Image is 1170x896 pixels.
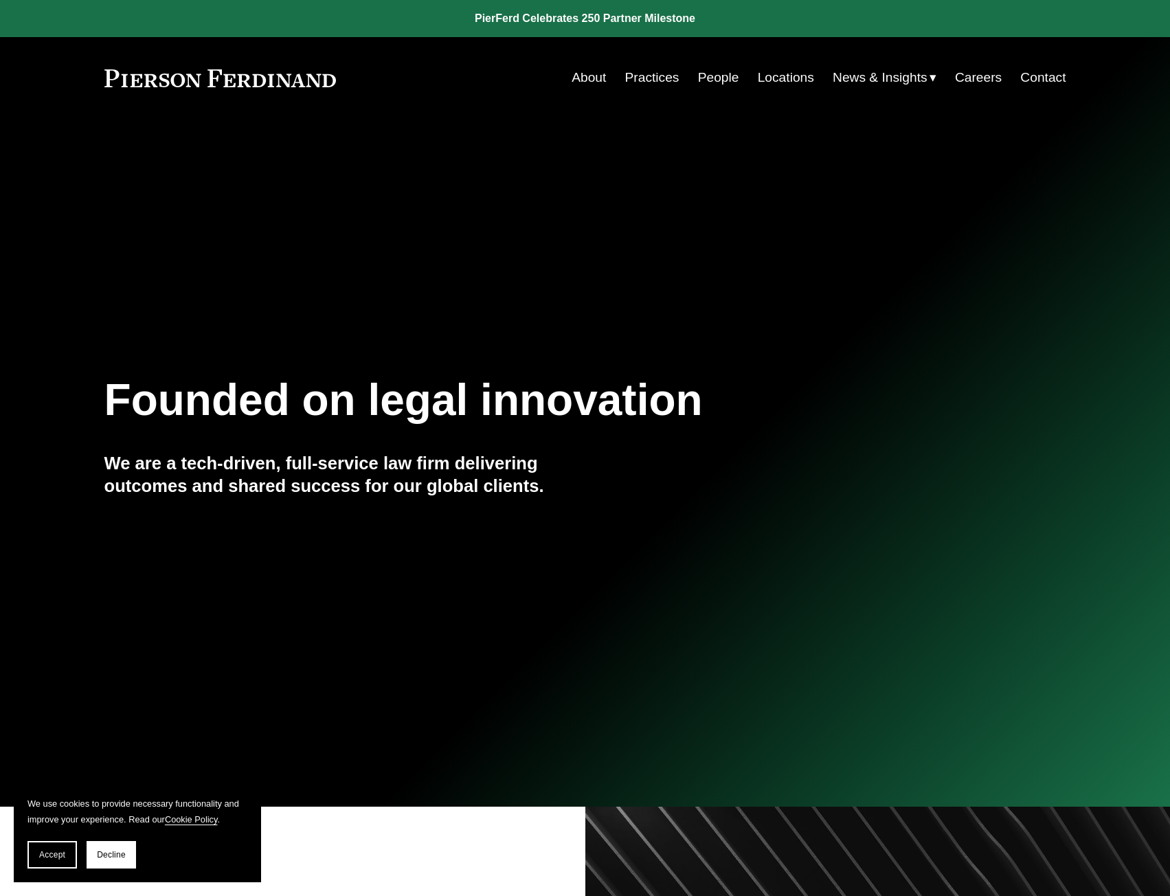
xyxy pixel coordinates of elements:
a: folder dropdown [833,65,936,91]
span: Decline [97,850,126,860]
a: Practices [625,65,679,91]
a: About [572,65,606,91]
a: People [698,65,739,91]
span: News & Insights [833,66,927,90]
a: Careers [955,65,1002,91]
p: We use cookies to provide necessary functionality and improve your experience. Read our . [27,796,247,827]
button: Accept [27,841,77,869]
span: Accept [39,850,65,860]
button: Decline [87,841,136,869]
a: Contact [1020,65,1066,91]
section: Cookie banner [14,782,261,882]
a: Cookie Policy [165,814,218,825]
a: Locations [758,65,814,91]
h1: Founded on legal innovation [104,375,906,425]
h4: We are a tech-driven, full-service law firm delivering outcomes and shared success for our global... [104,452,585,497]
